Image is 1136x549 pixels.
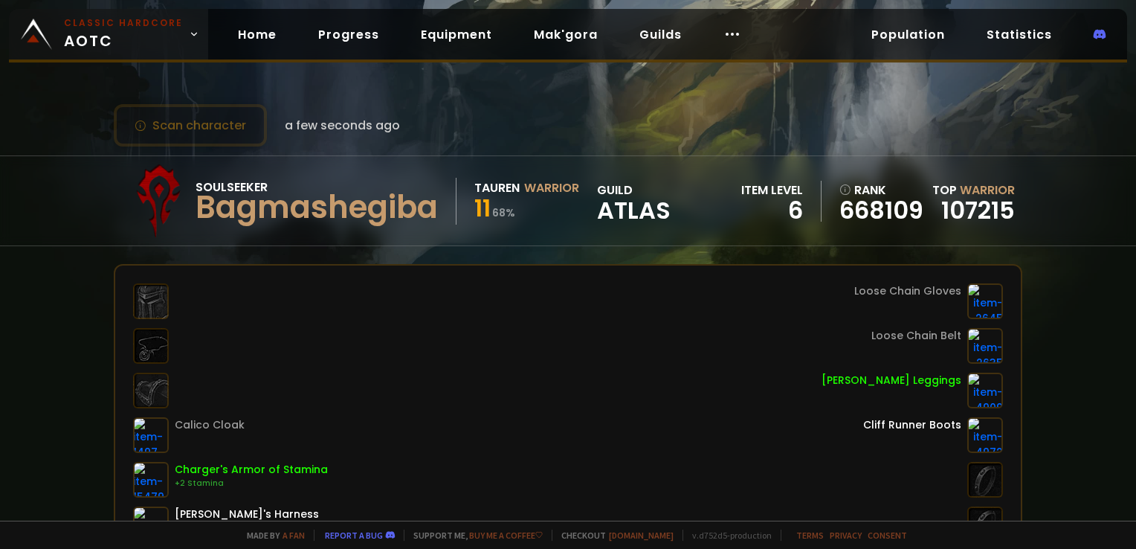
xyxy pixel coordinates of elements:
div: Warrior [524,179,579,197]
span: 11 [474,191,491,225]
div: item level [741,181,803,199]
small: 68 % [492,205,515,220]
small: Classic Hardcore [64,16,183,30]
span: Warrior [960,182,1015,199]
a: Terms [796,530,824,541]
img: item-1497 [133,417,169,453]
img: item-4972 [967,417,1003,453]
div: [PERSON_NAME] Leggings [822,373,961,388]
div: guild [597,181,671,222]
img: item-4909 [967,373,1003,408]
div: 6 [741,199,803,222]
a: Statistics [975,19,1064,50]
div: Soulseeker [196,178,438,196]
div: Calico Cloak [175,417,245,433]
span: AOTC [64,16,183,52]
a: Progress [306,19,391,50]
div: +2 Stamina [175,478,328,489]
img: item-2645 [967,283,1003,319]
a: Equipment [409,19,504,50]
div: [PERSON_NAME]'s Harness [175,507,319,522]
a: Buy me a coffee [469,530,543,541]
span: v. d752d5 - production [682,530,772,541]
span: a few seconds ago [285,116,400,135]
span: Atlas [597,199,671,222]
div: Tauren [474,179,520,197]
a: Report a bug [325,530,383,541]
div: Cliff Runner Boots [863,417,961,433]
span: Support me, [404,530,543,541]
a: [DOMAIN_NAME] [609,530,674,541]
a: a fan [283,530,305,541]
a: 107215 [941,193,1015,227]
div: Top [932,181,1015,199]
a: Home [226,19,288,50]
div: Loose Chain Belt [871,328,961,344]
a: Population [859,19,957,50]
a: Consent [868,530,907,541]
div: Charger's Armor of Stamina [175,462,328,478]
a: Mak'gora [522,19,610,50]
a: Privacy [830,530,862,541]
a: Guilds [627,19,694,50]
img: item-15479 [133,462,169,498]
a: 668109 [839,199,923,222]
div: Loose Chain Gloves [854,283,961,299]
span: Made by [238,530,305,541]
span: Checkout [552,530,674,541]
div: rank [839,181,923,199]
button: Scan character [114,104,267,147]
img: item-2635 [967,328,1003,364]
a: Classic HardcoreAOTC [9,9,208,60]
div: Bagmashegiba [196,196,438,219]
